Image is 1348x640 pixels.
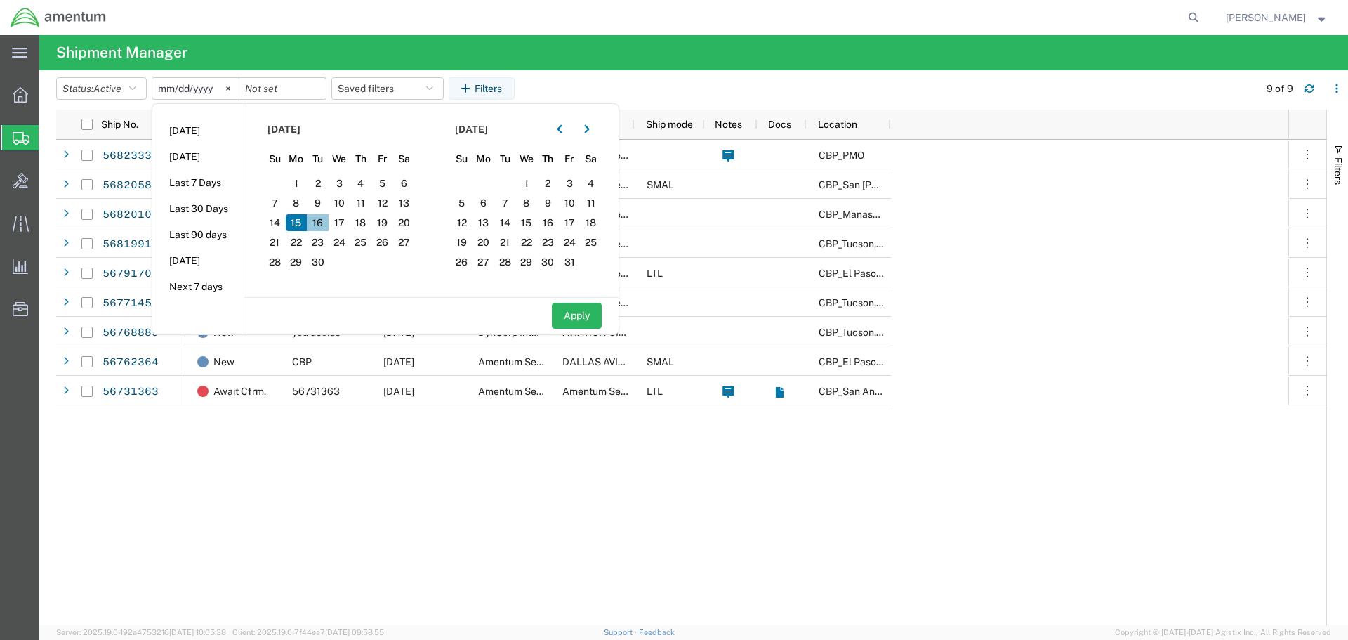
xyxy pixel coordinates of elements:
[494,254,516,270] span: 28
[292,386,340,397] span: 56731363
[350,214,372,231] span: 18
[102,292,159,315] a: 56771458
[515,234,537,251] span: 22
[451,234,473,251] span: 19
[152,274,244,300] li: Next 7 days
[264,254,286,270] span: 28
[494,152,516,166] span: Tu
[264,234,286,251] span: 21
[393,195,415,211] span: 13
[562,386,666,397] span: Amentum Services, Inc
[329,175,350,192] span: 3
[152,144,244,170] li: [DATE]
[307,152,329,166] span: Tu
[393,234,415,251] span: 27
[473,214,494,231] span: 13
[371,195,393,211] span: 12
[1267,81,1293,96] div: 9 of 9
[286,234,308,251] span: 22
[292,356,312,367] span: CBP
[515,175,537,192] span: 1
[515,214,537,231] span: 15
[818,119,857,130] span: Location
[647,356,674,367] span: SMAL
[604,628,639,636] a: Support
[552,303,602,329] button: Apply
[819,297,979,308] span: CBP_Tucson, AZ_WTU
[93,83,121,94] span: Active
[331,77,444,100] button: Saved filters
[1333,157,1344,185] span: Filters
[449,77,515,100] button: Filters
[152,78,239,99] input: Not set
[152,170,244,196] li: Last 7 Days
[350,234,372,251] span: 25
[371,234,393,251] span: 26
[819,356,981,367] span: CBP_El Paso, TX_NLS_EFO
[213,347,234,377] span: New
[537,234,559,251] span: 23
[264,214,286,231] span: 14
[329,152,350,166] span: We
[267,122,300,137] span: [DATE]
[515,254,537,270] span: 29
[371,152,393,166] span: Fr
[329,234,350,251] span: 24
[559,195,581,211] span: 10
[1115,627,1331,639] span: Copyright © [DATE]-[DATE] Agistix Inc., All Rights Reserved
[494,234,516,251] span: 21
[102,322,159,344] a: 56768889
[647,268,663,279] span: LTL
[647,386,663,397] span: LTL
[152,222,244,248] li: Last 90 days
[819,238,979,249] span: CBP_Tucson, AZ_WTU
[515,195,537,211] span: 8
[393,152,415,166] span: Sa
[152,248,244,274] li: [DATE]
[559,234,581,251] span: 24
[819,386,1002,397] span: CBP_San Antonio, TX_WST
[307,234,329,251] span: 23
[451,214,473,231] span: 12
[232,628,384,636] span: Client: 2025.19.0-7f44ea7
[646,119,693,130] span: Ship mode
[580,214,602,231] span: 18
[455,122,488,137] span: [DATE]
[325,628,384,636] span: [DATE] 09:58:55
[494,214,516,231] span: 14
[307,214,329,231] span: 16
[102,174,159,197] a: 56820587
[101,119,138,130] span: Ship No.
[451,152,473,166] span: Su
[393,175,415,192] span: 6
[819,150,864,161] span: CBP_PMO
[10,7,107,28] img: logo
[819,268,981,279] span: CBP_El Paso, TX_NLS_EFO
[537,214,559,231] span: 16
[286,175,308,192] span: 1
[286,214,308,231] span: 15
[562,356,669,367] span: DALLAS AVIATION INC.
[639,628,675,636] a: Feedback
[1226,10,1306,25] span: Ernesto Garcia
[515,152,537,166] span: We
[1225,9,1329,26] button: [PERSON_NAME]
[307,195,329,211] span: 9
[286,195,308,211] span: 8
[478,386,581,397] span: Amentum Services, Inc
[286,254,308,270] span: 29
[478,356,581,367] span: Amentum Services, Inc
[102,263,159,285] a: 56791705
[451,195,473,211] span: 5
[102,204,159,226] a: 56820101
[169,628,226,636] span: [DATE] 10:05:38
[580,175,602,192] span: 4
[350,152,372,166] span: Th
[329,195,350,211] span: 10
[647,179,674,190] span: SMAL
[537,195,559,211] span: 9
[559,254,581,270] span: 31
[350,175,372,192] span: 4
[350,195,372,211] span: 11
[494,195,516,211] span: 7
